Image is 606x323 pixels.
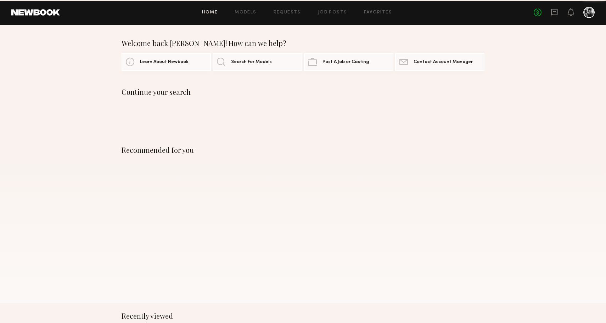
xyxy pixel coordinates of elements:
[231,60,272,64] span: Search For Models
[322,60,369,64] span: Post A Job or Casting
[235,10,256,15] a: Models
[202,10,218,15] a: Home
[364,10,392,15] a: Favorites
[213,53,302,71] a: Search For Models
[122,88,484,96] div: Continue your search
[274,10,301,15] a: Requests
[140,60,189,64] span: Learn About Newbook
[122,53,211,71] a: Learn About Newbook
[122,312,484,320] div: Recently viewed
[414,60,473,64] span: Contact Account Manager
[122,146,484,154] div: Recommended for you
[318,10,347,15] a: Job Posts
[304,53,393,71] a: Post A Job or Casting
[395,53,484,71] a: Contact Account Manager
[122,39,484,47] div: Welcome back [PERSON_NAME]! How can we help?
